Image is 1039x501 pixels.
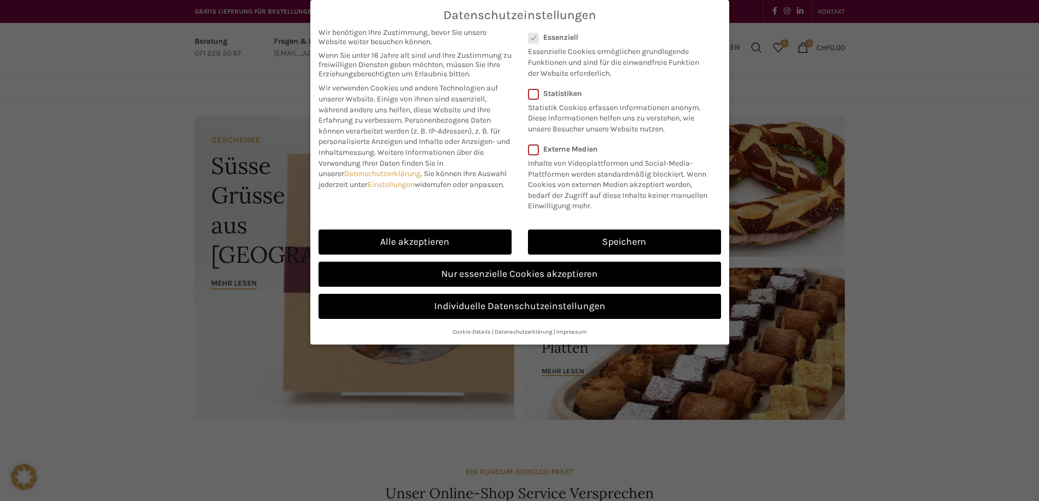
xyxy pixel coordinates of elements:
label: Externe Medien [528,144,714,154]
a: Speichern [528,230,721,255]
span: Wenn Sie unter 16 Jahre alt sind und Ihre Zustimmung zu freiwilligen Diensten geben möchten, müss... [319,51,512,79]
a: Cookie-Details [453,328,491,335]
p: Essenzielle Cookies ermöglichen grundlegende Funktionen und sind für die einwandfreie Funktion de... [528,42,707,79]
a: Einstellungen [368,180,415,189]
a: Nur essenzielle Cookies akzeptieren [319,262,721,287]
a: Impressum [556,328,587,335]
p: Inhalte von Videoplattformen und Social-Media-Plattformen werden standardmäßig blockiert. Wenn Co... [528,154,714,212]
span: Wir benötigen Ihre Zustimmung, bevor Sie unsere Website weiter besuchen können. [319,28,512,46]
a: Datenschutzerklärung [495,328,552,335]
span: Wir verwenden Cookies und andere Technologien auf unserer Website. Einige von ihnen sind essenzie... [319,83,498,125]
span: Sie können Ihre Auswahl jederzeit unter widerrufen oder anpassen. [319,169,507,189]
a: Alle akzeptieren [319,230,512,255]
span: Datenschutzeinstellungen [443,8,596,22]
label: Statistiken [528,89,707,98]
span: Weitere Informationen über die Verwendung Ihrer Daten finden Sie in unserer . [319,148,484,178]
label: Essenziell [528,33,707,42]
span: Personenbezogene Daten können verarbeitet werden (z. B. IP-Adressen), z. B. für personalisierte A... [319,116,510,157]
p: Statistik Cookies erfassen Informationen anonym. Diese Informationen helfen uns zu verstehen, wie... [528,98,707,135]
a: Individuelle Datenschutzeinstellungen [319,294,721,319]
a: Datenschutzerklärung [344,169,421,178]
